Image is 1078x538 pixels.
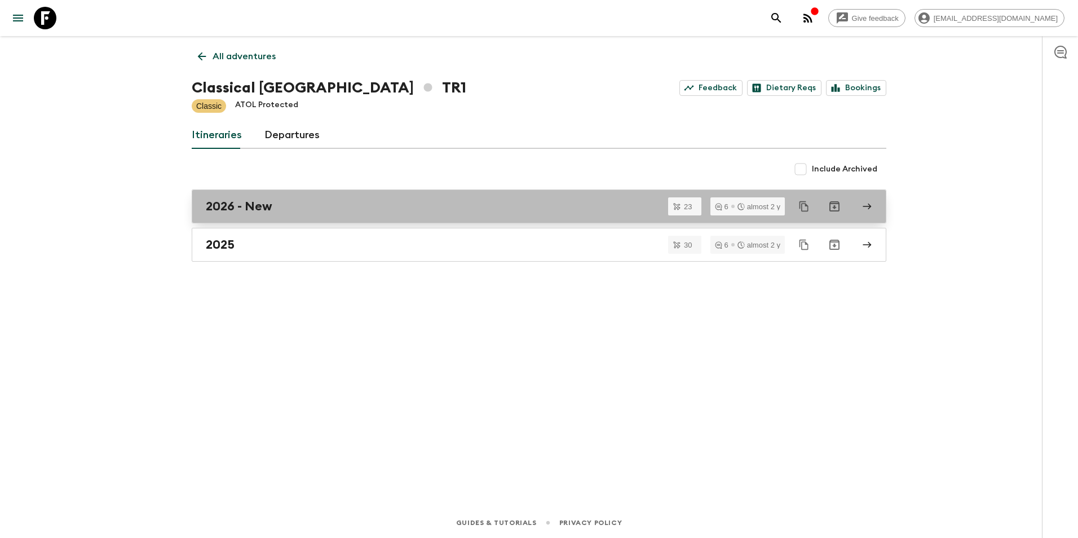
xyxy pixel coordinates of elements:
button: menu [7,7,29,29]
div: 6 [715,203,728,210]
button: Archive [823,195,846,218]
div: 6 [715,241,728,249]
span: Give feedback [846,14,905,23]
button: Archive [823,233,846,256]
a: 2026 - New [192,189,886,223]
button: Duplicate [794,196,814,217]
a: Itineraries [192,122,242,149]
span: 30 [677,241,699,249]
button: search adventures [765,7,788,29]
a: Feedback [679,80,743,96]
p: ATOL Protected [235,99,298,113]
h2: 2026 - New [206,199,272,214]
a: Dietary Reqs [747,80,821,96]
a: Departures [264,122,320,149]
button: Duplicate [794,235,814,255]
div: almost 2 y [737,241,780,249]
a: All adventures [192,45,282,68]
a: Give feedback [828,9,905,27]
a: 2025 [192,228,886,262]
a: Privacy Policy [559,517,622,529]
span: Include Archived [812,164,877,175]
a: Guides & Tutorials [456,517,537,529]
p: Classic [196,100,222,112]
a: Bookings [826,80,886,96]
div: almost 2 y [737,203,780,210]
h2: 2025 [206,237,235,252]
h1: Classical [GEOGRAPHIC_DATA] TR1 [192,77,466,99]
p: All adventures [213,50,276,63]
div: [EMAIL_ADDRESS][DOMAIN_NAME] [914,9,1064,27]
span: 23 [677,203,699,210]
span: [EMAIL_ADDRESS][DOMAIN_NAME] [927,14,1064,23]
